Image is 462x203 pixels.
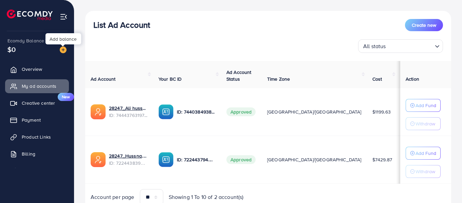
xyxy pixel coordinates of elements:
a: 28247_Ali hussnain_1733278939993 [109,105,148,111]
div: <span class='underline'>28247_Hussnains Ad Account_1682070647889</span></br>7224438396242935809 [109,153,148,166]
span: Ecomdy Balance [7,37,44,44]
div: <span class='underline'>28247_Ali hussnain_1733278939993</span></br>7444376319784910865 [109,105,148,119]
span: $1199.63 [372,108,391,115]
span: Ad Account Status [226,69,252,82]
span: Account per page [91,193,134,201]
a: Affiliate Program [5,164,69,178]
span: Create new [412,22,436,28]
img: ic-ads-acc.e4c84228.svg [91,152,106,167]
a: Billing [5,147,69,161]
span: $7429.87 [372,156,392,163]
img: ic-ba-acc.ded83a64.svg [159,152,173,167]
span: [GEOGRAPHIC_DATA]/[GEOGRAPHIC_DATA] [267,108,362,115]
iframe: Chat [433,172,457,198]
a: Payment [5,113,69,127]
span: Billing [22,150,35,157]
span: My ad accounts [22,83,56,89]
span: ID: 7444376319784910865 [109,112,148,119]
div: Add balance [45,33,81,44]
span: Approved [226,155,256,164]
h3: List Ad Account [93,20,150,30]
span: Overview [22,66,42,73]
button: Withdraw [406,165,441,178]
button: Withdraw [406,117,441,130]
p: ID: 7440384938064789521 [177,108,216,116]
a: My ad accounts [5,79,69,93]
span: All status [362,41,387,51]
div: Search for option [358,39,443,53]
button: Add Fund [406,147,441,160]
a: Creative centerNew [5,96,69,110]
p: Withdraw [415,167,435,176]
img: image [60,46,67,53]
span: Ad Account [91,76,116,82]
img: menu [60,13,68,21]
span: Action [406,76,419,82]
a: Product Links [5,130,69,144]
span: Your BC ID [159,76,182,82]
span: Payment [22,117,41,123]
span: $0 [7,44,16,54]
span: Cost [372,76,382,82]
button: Add Fund [406,99,441,112]
span: [GEOGRAPHIC_DATA]/[GEOGRAPHIC_DATA] [267,156,362,163]
span: Creative center [22,100,55,106]
span: Showing 1 To 10 of 2 account(s) [169,193,244,201]
img: ic-ads-acc.e4c84228.svg [91,104,106,119]
span: Approved [226,107,256,116]
button: Create new [405,19,443,31]
a: Overview [5,62,69,76]
p: Add Fund [415,101,436,109]
a: 28247_Hussnains Ad Account_1682070647889 [109,153,148,159]
img: logo [7,9,53,20]
p: Withdraw [415,120,435,128]
span: Affiliate Program [22,167,58,174]
p: Add Fund [415,149,436,157]
span: Time Zone [267,76,290,82]
span: Product Links [22,134,51,140]
span: ID: 7224438396242935809 [109,160,148,166]
input: Search for option [388,40,432,51]
span: New [58,93,74,101]
p: ID: 7224437943795236866 [177,156,216,164]
img: ic-ba-acc.ded83a64.svg [159,104,173,119]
